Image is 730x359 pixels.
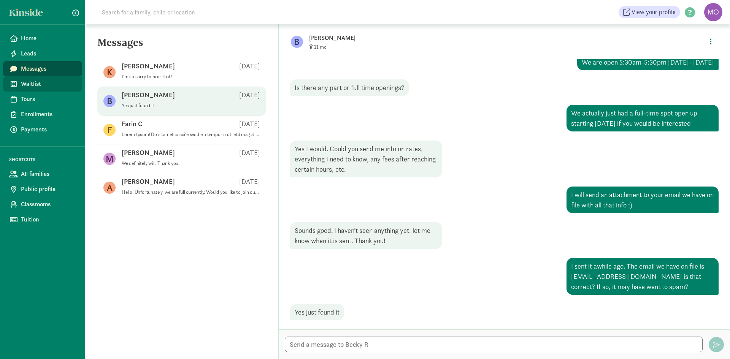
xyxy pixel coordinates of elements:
[3,46,82,61] a: Leads
[103,95,116,107] figure: B
[103,66,116,78] figure: K
[21,185,76,194] span: Public profile
[21,110,76,119] span: Enrollments
[21,200,76,209] span: Classrooms
[85,36,278,55] h5: Messages
[3,92,82,107] a: Tours
[632,8,676,17] span: View your profile
[692,323,730,359] iframe: Chat Widget
[3,166,82,182] a: All families
[3,212,82,227] a: Tuition
[3,76,82,92] a: Waitlist
[122,189,260,195] p: Hello! Unfortunately, we are full currently. Would you like to join our waitlist? The tuition cos...
[103,153,116,165] figure: M
[3,122,82,137] a: Payments
[122,103,260,109] p: Yes just found it
[21,34,76,43] span: Home
[309,33,549,43] p: [PERSON_NAME]
[3,107,82,122] a: Enrollments
[122,90,175,100] p: [PERSON_NAME]
[3,61,82,76] a: Messages
[122,131,260,138] p: Lorem Ipsum! Do sitametco adi'e sedd eiu temporin utl etd mag aliqu. En'ad minimve qu nos exe ul ...
[3,31,82,46] a: Home
[239,177,260,186] p: [DATE]
[567,105,719,131] div: We actually just had a full-time spot open up starting [DATE] if you would be interested
[97,5,311,20] input: Search for a family, child or location
[21,95,76,104] span: Tours
[21,215,76,224] span: Tuition
[290,222,442,249] div: Sounds good. I haven’t seen anything yet, let me know when it is sent. Thank you!
[290,304,344,320] div: Yes just found it
[21,64,76,73] span: Messages
[239,148,260,157] p: [DATE]
[21,79,76,89] span: Waitlist
[577,54,719,70] div: We are open 5:30am-5:30pm [DATE]- [DATE]
[122,62,175,71] p: [PERSON_NAME]
[291,36,303,48] figure: B
[103,124,116,136] figure: F
[122,177,175,186] p: [PERSON_NAME]
[21,125,76,134] span: Payments
[3,182,82,197] a: Public profile
[122,119,143,128] p: Farin C
[290,79,409,96] div: Is there any part or full time openings?
[290,141,442,177] div: Yes I would. Could you send me info on rates, everything I need to know, any fees after reaching ...
[21,169,76,179] span: All families
[239,119,260,128] p: [DATE]
[122,148,175,157] p: [PERSON_NAME]
[21,49,76,58] span: Leads
[103,182,116,194] figure: A
[3,197,82,212] a: Classrooms
[567,258,719,295] div: I sent it awhile ago. The email we have on file is [EMAIL_ADDRESS][DOMAIN_NAME] is that correct? ...
[239,90,260,100] p: [DATE]
[122,74,260,80] p: I'm so sorry to hear that!
[567,187,719,213] div: I will send an attachment to your email we have on file with all that info :)
[314,44,327,50] span: 11
[122,160,260,166] p: We definitely will. Thank you!
[619,6,680,18] a: View your profile
[239,62,260,71] p: [DATE]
